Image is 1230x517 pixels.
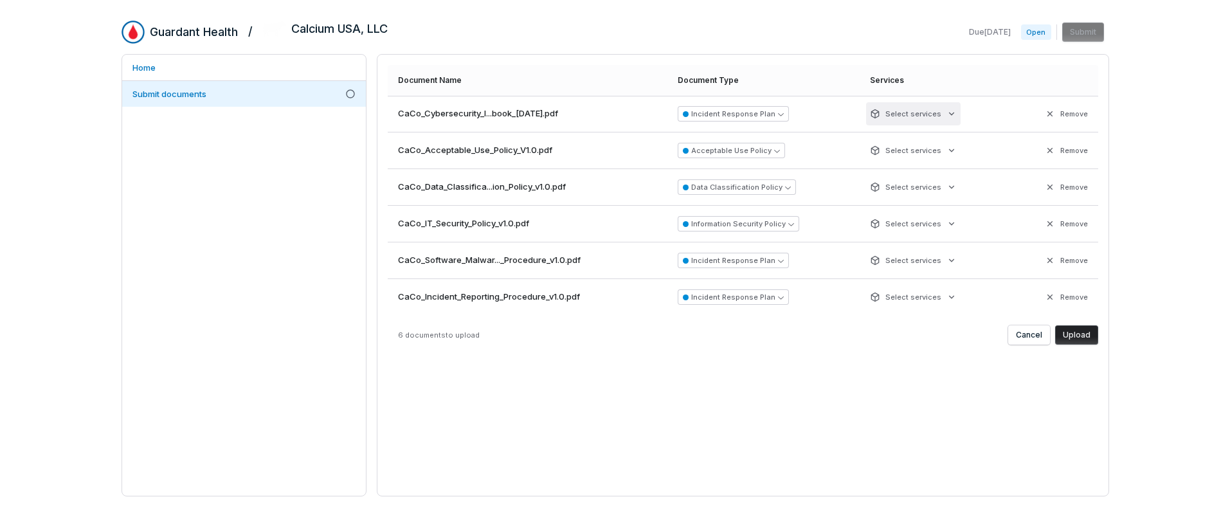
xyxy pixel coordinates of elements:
[866,139,961,162] button: Select services
[670,65,863,96] th: Document Type
[132,89,206,99] span: Submit documents
[398,331,480,340] span: 6 documents to upload
[969,27,1011,37] span: Due [DATE]
[1055,325,1098,345] button: Upload
[398,181,566,194] span: CaCo_Data_Classifica...ion_Policy_v1.0.pdf
[150,24,238,41] h2: Guardant Health
[248,21,253,40] h2: /
[1041,286,1092,309] button: Remove
[678,289,789,305] button: Incident Response Plan
[398,217,529,230] span: CaCo_IT_Security_Policy_v1.0.pdf
[678,253,789,268] button: Incident Response Plan
[1041,212,1092,235] button: Remove
[1041,139,1092,162] button: Remove
[122,55,366,80] a: Home
[398,144,552,157] span: CaCo_Acceptable_Use_Policy_V1.0.pdf
[1041,102,1092,125] button: Remove
[1041,249,1092,272] button: Remove
[866,286,961,309] button: Select services
[866,176,961,199] button: Select services
[291,21,388,37] h2: Calcium USA, LLC
[398,254,581,267] span: CaCo_Software_Malwar..._Procedure_v1.0.pdf
[1041,176,1092,199] button: Remove
[678,106,789,122] button: Incident Response Plan
[678,216,799,231] button: Information Security Policy
[388,65,670,96] th: Document Name
[398,291,580,304] span: CaCo_Incident_Reporting_Procedure_v1.0.pdf
[866,212,961,235] button: Select services
[866,102,961,125] button: Select services
[398,107,558,120] span: CaCo_Cybersecurity_I...book_[DATE].pdf
[866,249,961,272] button: Select services
[1021,24,1051,40] span: Open
[678,179,796,195] button: Data Classification Policy
[678,143,785,158] button: Acceptable Use Policy
[1008,325,1050,345] button: Cancel
[862,65,1006,96] th: Services
[122,81,366,107] a: Submit documents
